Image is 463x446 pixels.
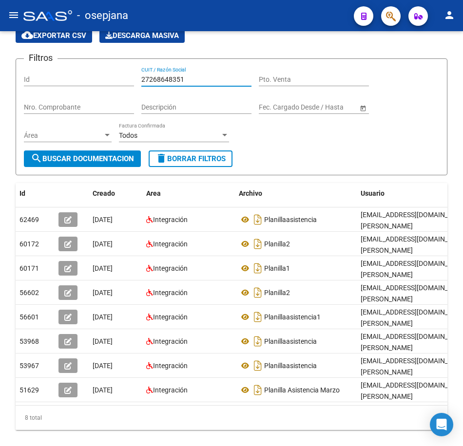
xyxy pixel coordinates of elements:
span: Planilla2 [264,240,290,248]
span: 56601 [19,313,39,321]
span: Planillaasistencia1 [264,313,321,321]
span: 60172 [19,240,39,248]
span: [DATE] [93,289,113,297]
h3: Filtros [24,51,58,65]
i: Descargar documento [251,236,264,252]
span: [DATE] [93,337,113,345]
span: 51629 [19,386,39,394]
span: Integración [153,289,188,297]
i: Descargar documento [251,358,264,373]
span: Descarga Masiva [105,31,179,40]
div: Open Intercom Messenger [430,413,453,436]
span: Creado [93,189,115,197]
span: Integración [153,362,188,370]
i: Descargar documento [251,382,264,398]
mat-icon: person [444,9,455,21]
span: Área [24,131,103,140]
div: 8 total [16,406,447,430]
span: [DATE] [93,313,113,321]
button: Descarga Masiva [99,28,185,43]
span: [DATE] [93,264,113,272]
span: [DATE] [93,386,113,394]
span: Usuario [361,189,385,197]
mat-icon: delete [155,152,167,164]
datatable-header-cell: Creado [89,183,142,204]
span: 60171 [19,264,39,272]
span: 53967 [19,362,39,370]
mat-icon: search [31,152,42,164]
datatable-header-cell: Archivo [235,183,357,204]
i: Descargar documento [251,334,264,349]
span: Id [19,189,25,197]
span: Integración [153,313,188,321]
datatable-header-cell: Id [16,183,55,204]
button: Buscar Documentacion [24,150,141,167]
span: Integración [153,216,188,223]
span: Planilla2 [264,289,290,297]
span: Integración [153,386,188,394]
span: Buscar Documentacion [31,154,134,163]
span: Borrar Filtros [155,154,226,163]
i: Descargar documento [251,309,264,325]
span: Integración [153,264,188,272]
app-download-masive: Descarga masiva de comprobantes (adjuntos) [99,28,185,43]
input: End date [297,103,345,111]
i: Descargar documento [251,260,264,276]
i: Descargar documento [251,212,264,227]
span: Archivo [239,189,262,197]
input: Start date [259,103,289,111]
span: Planilla1 [264,264,290,272]
mat-icon: cloud_download [21,29,33,41]
span: Todos [119,131,137,139]
button: Open calendar [358,103,368,113]
span: Planillaasistencia [264,337,317,345]
span: [DATE] [93,216,113,223]
button: Exportar CSV [16,28,92,43]
span: 53968 [19,337,39,345]
span: Integración [153,240,188,248]
datatable-header-cell: Area [142,183,235,204]
span: Planilla Asistencia Marzo [264,386,340,394]
span: Planillaasistencia [264,362,317,370]
span: - osepjana [77,5,128,26]
span: Area [146,189,161,197]
span: 62469 [19,216,39,223]
span: Planillaasistencia [264,216,317,223]
button: Borrar Filtros [149,150,232,167]
span: 56602 [19,289,39,297]
span: [DATE] [93,362,113,370]
i: Descargar documento [251,285,264,300]
span: Integración [153,337,188,345]
span: [DATE] [93,240,113,248]
span: Exportar CSV [21,31,86,40]
mat-icon: menu [8,9,19,21]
